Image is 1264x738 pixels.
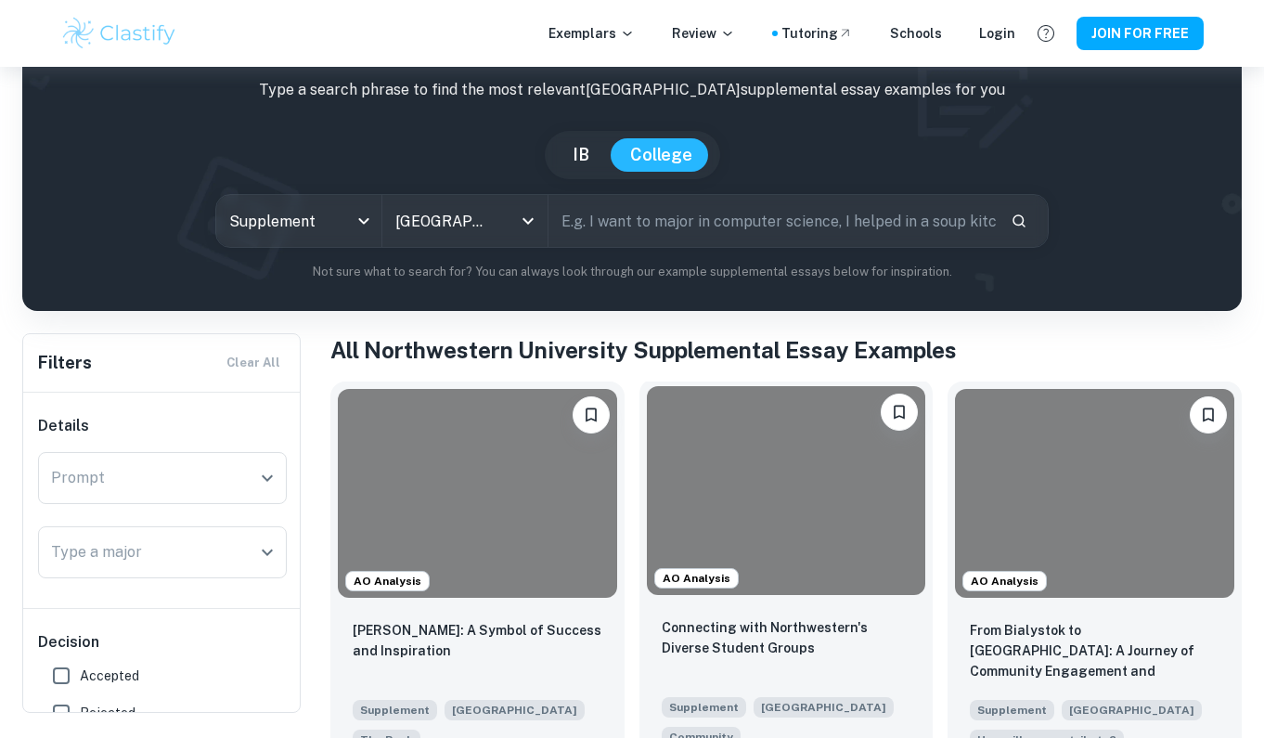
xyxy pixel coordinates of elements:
[1030,18,1062,49] button: Help and Feedback
[37,79,1227,101] p: Type a search phrase to find the most relevant [GEOGRAPHIC_DATA] supplemental essay examples for you
[38,350,92,376] h6: Filters
[60,15,178,52] img: Clastify logo
[754,697,894,718] span: [GEOGRAPHIC_DATA]
[1062,700,1202,720] span: [GEOGRAPHIC_DATA]
[1003,205,1035,237] button: Search
[655,570,738,587] span: AO Analysis
[80,666,139,686] span: Accepted
[515,208,541,234] button: Open
[548,23,635,44] p: Exemplars
[38,631,287,654] h6: Decision
[37,263,1227,281] p: Not sure what to search for? You can always look through our example supplemental essays below fo...
[1190,396,1227,434] button: Please log in to bookmark exemplars
[662,617,911,658] p: Connecting with Northwestern's Diverse Student Groups
[881,394,918,431] button: Please log in to bookmark exemplars
[80,703,135,723] span: Rejected
[963,573,1046,589] span: AO Analysis
[781,23,853,44] a: Tutoring
[672,23,735,44] p: Review
[662,697,746,718] span: Supplement
[573,396,610,434] button: Please log in to bookmark exemplars
[445,700,585,720] span: [GEOGRAPHIC_DATA]
[254,539,280,565] button: Open
[353,700,437,720] span: Supplement
[970,620,1219,683] p: From Bialystok to Northwestern: A Journey of Community Engagement and Empowerment
[38,415,287,437] h6: Details
[330,333,1242,367] h1: All Northwestern University Supplemental Essay Examples
[890,23,942,44] a: Schools
[353,620,602,661] p: Reese Witherspoon: A Symbol of Success and Inspiration
[979,23,1015,44] a: Login
[216,195,381,247] div: Supplement
[970,700,1054,720] span: Supplement
[346,573,429,589] span: AO Analysis
[548,195,995,247] input: E.g. I want to major in computer science, I helped in a soup kitchen, I want to join the debate t...
[554,138,608,172] button: IB
[254,465,280,491] button: Open
[1077,17,1204,50] button: JOIN FOR FREE
[612,138,711,172] button: College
